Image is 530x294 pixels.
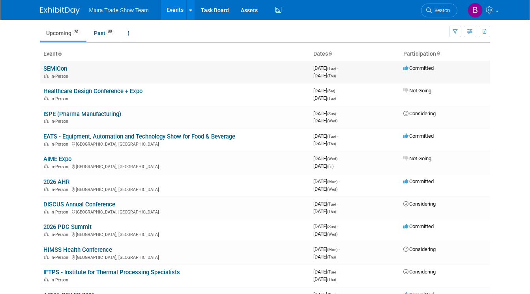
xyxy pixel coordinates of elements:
[44,96,49,100] img: In-Person Event
[51,96,71,101] span: In-Person
[327,157,337,161] span: (Wed)
[44,210,49,213] img: In-Person Event
[44,142,49,146] img: In-Person Event
[313,254,336,260] span: [DATE]
[337,110,338,116] span: -
[313,140,336,146] span: [DATE]
[313,88,337,94] span: [DATE]
[313,65,338,71] span: [DATE]
[313,155,340,161] span: [DATE]
[43,246,112,253] a: HIMSS Health Conference
[403,65,434,71] span: Committed
[88,26,120,41] a: Past85
[106,29,114,35] span: 85
[51,187,71,192] span: In-Person
[43,223,92,230] a: 2026 PDC Summit
[337,133,338,139] span: -
[43,163,307,169] div: [GEOGRAPHIC_DATA], [GEOGRAPHIC_DATA]
[51,164,71,169] span: In-Person
[327,247,337,252] span: (Mon)
[327,202,336,206] span: (Tue)
[313,246,340,252] span: [DATE]
[327,142,336,146] span: (Thu)
[43,140,307,147] div: [GEOGRAPHIC_DATA], [GEOGRAPHIC_DATA]
[43,254,307,260] div: [GEOGRAPHIC_DATA], [GEOGRAPHIC_DATA]
[313,223,338,229] span: [DATE]
[51,277,71,283] span: In-Person
[89,7,149,13] span: Miura Trade Show Team
[313,163,333,169] span: [DATE]
[44,187,49,191] img: In-Person Event
[44,277,49,281] img: In-Person Event
[313,118,337,124] span: [DATE]
[403,110,436,116] span: Considering
[339,178,340,184] span: -
[43,155,71,163] a: AIME Expo
[327,134,336,139] span: (Tue)
[43,88,142,95] a: Healthcare Design Conference + Expo
[421,4,457,17] a: Search
[313,178,340,184] span: [DATE]
[327,66,336,71] span: (Tue)
[40,7,80,15] img: ExhibitDay
[468,3,483,18] img: Brittany Jordan
[313,269,338,275] span: [DATE]
[327,164,333,169] span: (Fri)
[327,74,336,78] span: (Thu)
[327,225,336,229] span: (Sun)
[432,7,450,13] span: Search
[51,232,71,237] span: In-Person
[327,232,337,236] span: (Wed)
[403,133,434,139] span: Committed
[43,201,115,208] a: DISCUS Annual Conference
[327,180,337,184] span: (Mon)
[327,89,335,93] span: (Sat)
[58,51,62,57] a: Sort by Event Name
[51,119,71,124] span: In-Person
[40,47,310,61] th: Event
[403,155,431,161] span: Not Going
[44,255,49,259] img: In-Person Event
[336,88,337,94] span: -
[403,201,436,207] span: Considering
[403,88,431,94] span: Not Going
[436,51,440,57] a: Sort by Participation Type
[327,255,336,259] span: (Thu)
[403,223,434,229] span: Committed
[339,155,340,161] span: -
[313,201,338,207] span: [DATE]
[403,246,436,252] span: Considering
[313,95,336,101] span: [DATE]
[313,110,338,116] span: [DATE]
[72,29,81,35] span: 20
[313,186,337,192] span: [DATE]
[44,164,49,168] img: In-Person Event
[44,232,49,236] img: In-Person Event
[313,231,337,237] span: [DATE]
[313,208,336,214] span: [DATE]
[313,133,338,139] span: [DATE]
[403,178,434,184] span: Committed
[51,255,71,260] span: In-Person
[327,210,336,214] span: (Thu)
[313,73,336,79] span: [DATE]
[337,223,338,229] span: -
[43,65,67,72] a: SEMICon
[400,47,490,61] th: Participation
[43,208,307,215] div: [GEOGRAPHIC_DATA], [GEOGRAPHIC_DATA]
[43,133,235,140] a: EATS - Equipment, Automation and Technology Show for Food & Beverage
[51,74,71,79] span: In-Person
[43,110,121,118] a: ISPE (Pharma Manufacturing)
[51,142,71,147] span: In-Person
[327,187,337,191] span: (Wed)
[43,269,180,276] a: IFTPS - Institute for Thermal Processing Specialists
[327,112,336,116] span: (Sun)
[51,210,71,215] span: In-Person
[327,96,336,101] span: (Tue)
[44,119,49,123] img: In-Person Event
[327,119,337,123] span: (Wed)
[337,65,338,71] span: -
[327,277,336,282] span: (Thu)
[43,178,69,185] a: 2026 AHR
[327,270,336,274] span: (Tue)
